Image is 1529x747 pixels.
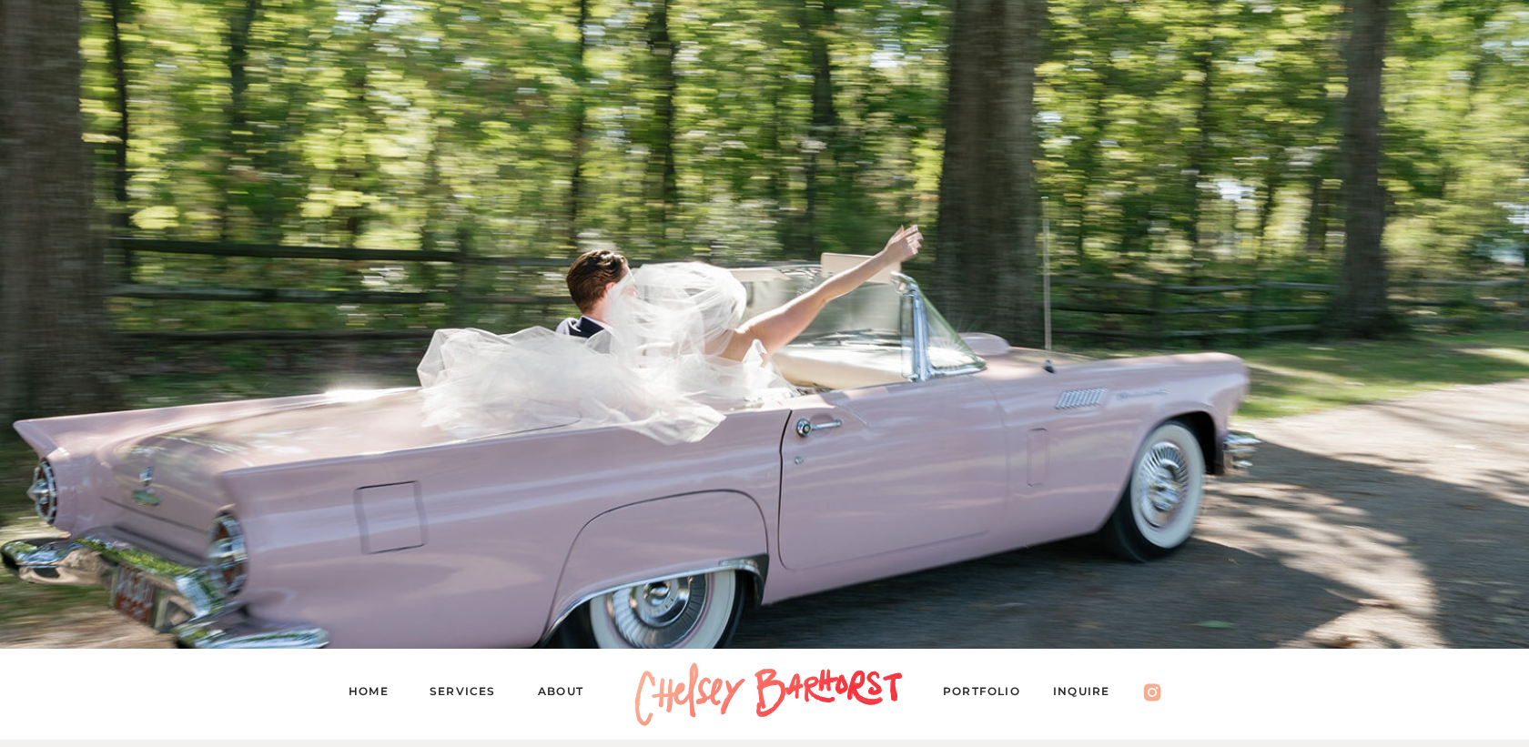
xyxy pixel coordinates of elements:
a: Home [349,681,403,707]
a: About [538,681,601,707]
a: Inquire [1053,681,1128,707]
a: PORTFOLIO [943,681,1038,707]
a: Services [430,681,511,707]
